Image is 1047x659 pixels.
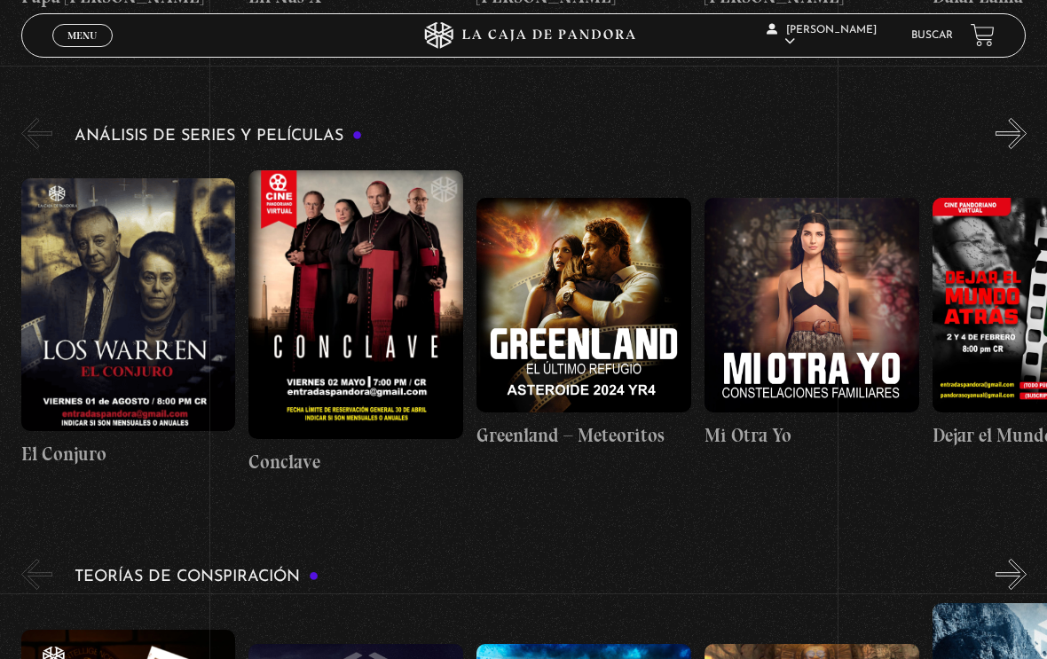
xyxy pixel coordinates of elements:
a: View your shopping cart [971,23,995,47]
h4: Greenland – Meteoritos [476,421,691,450]
a: Conclave [248,162,463,484]
button: Next [996,559,1027,590]
a: Buscar [911,30,953,41]
span: Menu [67,30,97,41]
a: Greenland – Meteoritos [476,162,691,484]
h4: Conclave [248,448,463,476]
h3: Análisis de series y películas [75,128,363,145]
button: Previous [21,559,52,590]
a: Mi Otra Yo [705,162,919,484]
h3: Teorías de Conspiración [75,569,319,585]
button: Previous [21,118,52,149]
h4: El Conjuro [21,440,236,468]
span: [PERSON_NAME] [767,25,877,47]
button: Next [996,118,1027,149]
span: Cerrar [62,45,104,58]
a: El Conjuro [21,162,236,484]
h4: Mi Otra Yo [705,421,919,450]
